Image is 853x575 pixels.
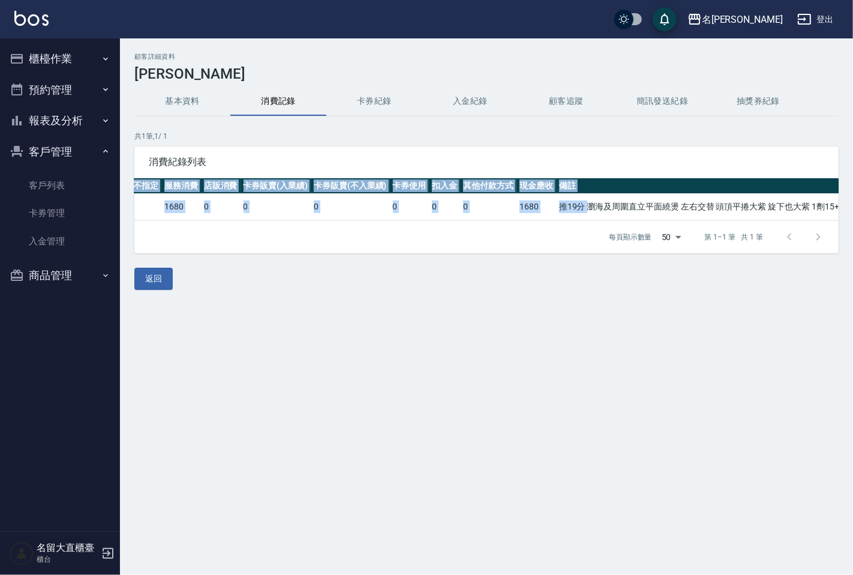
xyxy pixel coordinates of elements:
td: N [110,194,161,220]
th: 店販消費 [201,178,241,194]
button: 櫃檯作業 [5,43,115,74]
td: 0 [460,194,516,220]
button: 卡券紀錄 [326,87,422,116]
th: 其他付款方式 [460,178,516,194]
button: 顧客追蹤 [518,87,614,116]
a: 客戶列表 [5,172,115,199]
button: 簡訊發送紀錄 [614,87,710,116]
th: 卡券使用 [390,178,429,194]
p: 每頁顯示數量 [609,232,652,242]
div: 50 [657,221,686,253]
button: 返回 [134,268,173,290]
td: 0 [429,194,460,220]
button: 預約管理 [5,74,115,106]
button: 入金紀錄 [422,87,518,116]
button: 登出 [792,8,839,31]
td: 0 [390,194,429,220]
span: 消費紀錄列表 [149,156,824,168]
th: 現金應收 [516,178,556,194]
a: 卡券管理 [5,199,115,227]
th: 卡券販賣(不入業績) [311,178,390,194]
h5: 名留大直櫃臺 [37,542,98,554]
th: 扣入金 [429,178,460,194]
button: save [653,7,677,31]
button: 消費記錄 [230,87,326,116]
button: 抽獎券紀錄 [710,87,806,116]
img: Logo [14,11,49,26]
button: 客戶管理 [5,136,115,167]
button: 基本資料 [134,87,230,116]
td: 0 [241,194,311,220]
div: 名[PERSON_NAME] [702,12,783,27]
img: Person [10,541,34,565]
h2: 顧客詳細資料 [134,53,839,61]
a: 入金管理 [5,227,115,255]
button: 報表及分析 [5,105,115,136]
h3: [PERSON_NAME] [134,65,839,82]
th: 指定/不指定 [110,178,161,194]
td: 1680 [161,194,201,220]
p: 共 1 筆, 1 / 1 [134,131,839,142]
p: 櫃台 [37,554,98,565]
td: 1680 [516,194,556,220]
button: 名[PERSON_NAME] [683,7,788,32]
button: 商品管理 [5,260,115,291]
th: 卡券販賣(入業績) [241,178,311,194]
td: 0 [311,194,390,220]
th: 服務消費 [161,178,201,194]
p: 第 1–1 筆 共 1 筆 [705,232,763,242]
td: 0 [201,194,241,220]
